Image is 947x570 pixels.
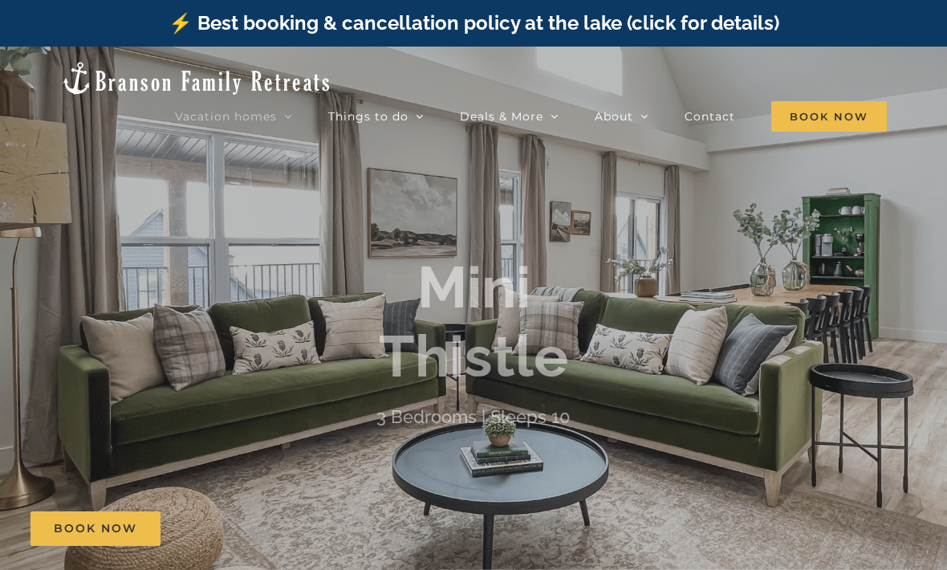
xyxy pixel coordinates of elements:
[771,101,887,132] span: Book Now
[379,253,568,390] b: Mini Thistle
[175,111,277,122] span: Vacation homes
[685,100,735,132] a: Contact
[460,111,543,122] span: Deals & More
[376,406,571,427] h4: 3 Bedrooms | Sleeps 10
[175,100,292,132] a: Vacation homes
[328,111,408,122] span: Things to do
[169,11,779,35] a: ⚡️ Best booking & cancellation policy at the lake (click for details)
[60,60,332,96] img: Branson Family Retreats Logo
[30,511,161,546] a: Book Now
[328,100,424,132] a: Things to do
[175,100,887,132] nav: Main Menu
[595,111,633,122] span: About
[460,100,559,132] a: Deals & More
[54,522,137,535] span: Book Now
[685,111,735,122] span: Contact
[595,100,648,132] a: About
